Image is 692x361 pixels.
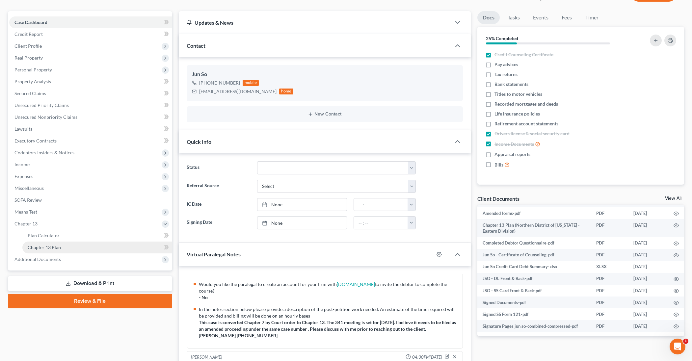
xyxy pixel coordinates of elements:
[187,251,241,257] span: Virtual Paralegal Notes
[14,114,77,120] span: Unsecured Nonpriority Claims
[183,216,254,229] label: Signing Date
[591,297,628,308] td: PDF
[628,308,668,320] td: [DATE]
[486,36,518,41] strong: 25% Completed
[477,297,591,308] td: Signed Documents-pdf
[591,261,628,273] td: XLSX
[494,151,530,158] span: Appraisal reports
[502,11,525,24] a: Tasks
[628,273,668,285] td: [DATE]
[628,237,668,249] td: [DATE]
[14,43,42,49] span: Client Profile
[257,217,346,229] a: None
[591,285,628,297] td: PDF
[477,195,519,202] div: Client Documents
[191,354,222,361] div: [PERSON_NAME]
[591,249,628,261] td: PDF
[183,198,254,211] label: IC Date
[494,71,518,78] span: Tax returns
[14,197,42,203] span: SOFA Review
[477,219,591,237] td: Chapter 13 Plan (Northern District of [US_STATE] - Eastern Division)
[670,339,685,354] iframe: Intercom live chat
[9,111,172,123] a: Unsecured Nonpriority Claims
[14,31,43,37] span: Credit Report
[8,276,172,291] a: Download & Print
[9,28,172,40] a: Credit Report
[556,11,577,24] a: Fees
[494,81,528,88] span: Bank statements
[22,230,172,242] a: Plan Calculator
[628,219,668,237] td: [DATE]
[199,294,459,301] div: - No
[14,209,37,215] span: Means Test
[14,185,44,191] span: Miscellaneous
[187,42,205,49] span: Contact
[192,112,458,117] button: New Contact
[14,79,51,84] span: Property Analysis
[591,237,628,249] td: PDF
[14,102,69,108] span: Unsecured Priority Claims
[8,294,172,308] a: Review & File
[199,80,240,86] div: [PHONE_NUMBER]
[477,308,591,320] td: Signed SS Form 121-pdf
[199,281,459,294] div: Would you like the paralegal to create an account for your firm with to invite the debtor to comp...
[494,91,542,97] span: Titles to motor vehicles
[494,162,503,168] span: Bills
[183,180,254,193] label: Referral Source
[628,285,668,297] td: [DATE]
[192,70,458,78] div: Jun So
[477,261,591,273] td: Jun So Credit Card Debt Summary-xlsx
[14,162,30,167] span: Income
[591,308,628,320] td: PDF
[14,67,52,72] span: Personal Property
[494,111,540,117] span: Life insurance policies
[628,320,668,332] td: [DATE]
[628,249,668,261] td: [DATE]
[28,233,60,238] span: Plan Calculator
[9,88,172,99] a: Secured Claims
[580,11,604,24] a: Timer
[14,138,57,143] span: Executory Contracts
[494,141,534,147] span: Income Documents
[9,76,172,88] a: Property Analysis
[412,354,442,360] span: 04:30PM[DATE]
[591,320,628,332] td: PDF
[494,130,570,137] span: Drivers license & social security card
[14,126,32,132] span: Lawsuits
[14,173,33,179] span: Expenses
[199,88,277,95] div: [EMAIL_ADDRESS][DOMAIN_NAME]
[477,11,500,24] a: Docs
[354,198,408,211] input: -- : --
[14,90,46,96] span: Secured Claims
[591,207,628,219] td: PDF
[477,237,591,249] td: Completed Debtor Questionnaire-pdf
[494,120,558,127] span: Retirement account statements
[477,285,591,297] td: JSO - SS Card Front & Back-pdf
[14,55,43,61] span: Real Property
[477,320,591,332] td: Signature Pages jun so-combined-compressed-pdf
[243,80,259,86] div: mobile
[477,273,591,285] td: JSO - DL Front & Back-pdf
[14,221,38,226] span: Chapter 13
[591,219,628,237] td: PDF
[187,139,211,145] span: Quick Info
[528,11,554,24] a: Events
[494,51,553,58] span: Credit Counseling Certificate
[591,273,628,285] td: PDF
[494,61,518,68] span: Pay advices
[494,101,558,107] span: Recorded mortgages and deeds
[477,249,591,261] td: Jun So - Certificate of Counseling-pdf
[257,198,346,211] a: None
[279,89,294,94] div: home
[337,281,375,287] a: [DOMAIN_NAME]
[628,297,668,308] td: [DATE]
[628,207,668,219] td: [DATE]
[477,207,591,219] td: Amended forms-pdf
[354,217,408,229] input: -- : --
[9,135,172,147] a: Executory Contracts
[9,99,172,111] a: Unsecured Priority Claims
[9,194,172,206] a: SOFA Review
[28,245,61,250] span: Chapter 13 Plan
[187,19,443,26] div: Updates & News
[9,16,172,28] a: Case Dashboard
